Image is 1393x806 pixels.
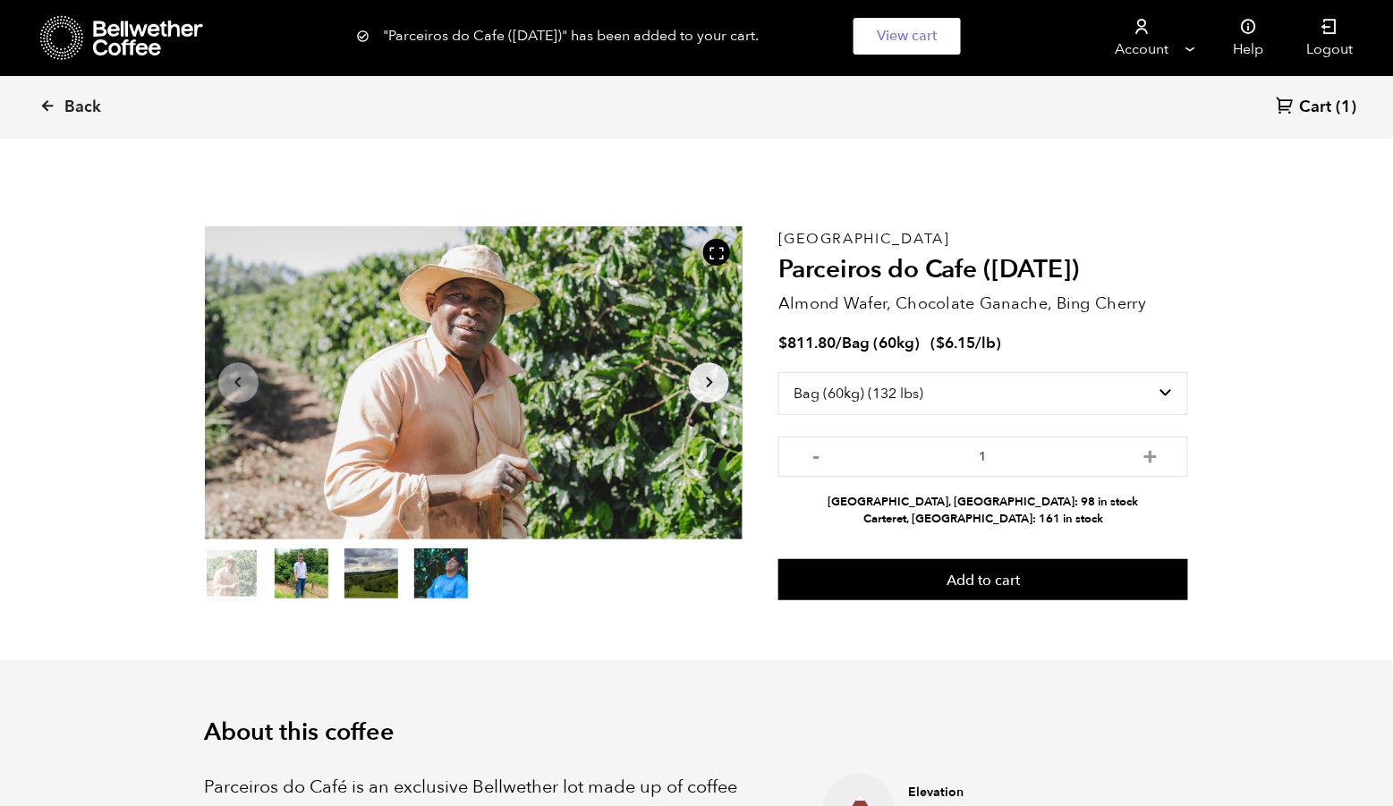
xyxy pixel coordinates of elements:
[1139,445,1161,463] button: +
[936,333,975,353] bdi: 6.15
[1337,97,1357,118] span: (1)
[778,255,1188,285] h2: Parceiros do Cafe ([DATE])
[930,333,1001,353] span: ( )
[908,784,1160,802] h4: Elevation
[836,333,842,353] span: /
[842,333,920,353] span: Bag (60kg)
[778,333,787,353] span: $
[205,718,1189,747] h2: About this coffee
[778,292,1188,316] p: Almond Wafer, Chocolate Ganache, Bing Cherry
[1277,96,1357,120] a: Cart (1)
[854,18,961,55] a: View cart
[778,511,1188,528] li: Carteret, [GEOGRAPHIC_DATA]: 161 in stock
[1300,97,1332,118] span: Cart
[778,333,836,353] bdi: 811.80
[975,333,996,353] span: /lb
[778,494,1188,511] li: [GEOGRAPHIC_DATA], [GEOGRAPHIC_DATA]: 98 in stock
[805,445,828,463] button: -
[936,333,945,353] span: $
[357,18,1037,55] div: "Parceiros do Cafe ([DATE])" has been added to your cart.
[778,559,1188,600] button: Add to cart
[64,97,101,118] span: Back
